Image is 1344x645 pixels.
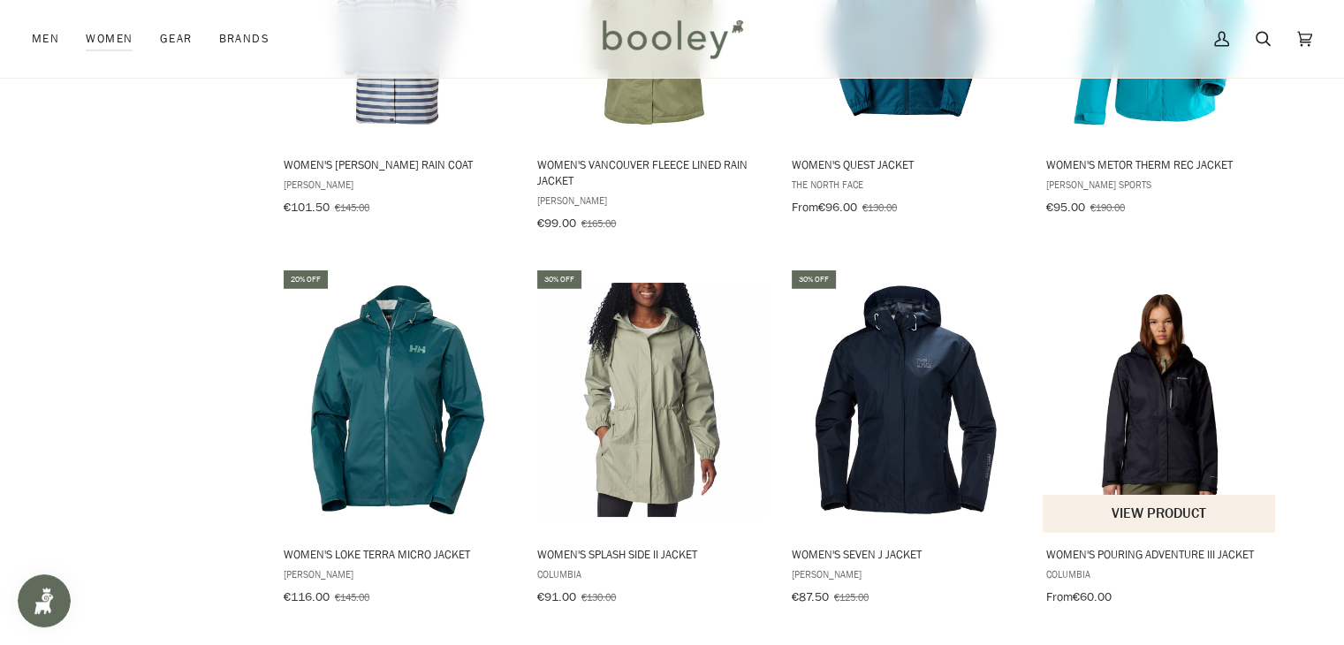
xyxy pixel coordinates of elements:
span: €87.50 [792,588,829,605]
span: €190.00 [1090,200,1124,215]
div: 20% off [284,270,328,289]
span: €91.00 [537,588,576,605]
div: 30% off [792,270,836,289]
span: Women's Splash Side II Jacket [537,546,766,562]
a: Women's Loke Terra Micro Jacket [281,268,515,611]
span: €116.00 [284,588,330,605]
div: 30% off [537,270,581,289]
span: €165.00 [581,216,616,231]
span: Gear [160,30,193,48]
span: Brands [218,30,270,48]
span: €145.00 [335,200,369,215]
span: €101.50 [284,199,330,216]
span: [PERSON_NAME] Sports [1045,177,1274,192]
span: €95.00 [1045,199,1084,216]
span: Women's Quest Jacket [792,156,1021,172]
a: Women's Seven J Jacket [789,268,1023,611]
span: €125.00 [834,589,869,604]
iframe: Button to open loyalty program pop-up [18,574,71,627]
span: €130.00 [862,200,897,215]
span: Women's [PERSON_NAME] Rain Coat [284,156,513,172]
a: Women's Pouring Adventure III Jacket [1043,268,1277,611]
span: From [792,199,818,216]
span: The North Face [792,177,1021,192]
img: Helly Hansen Women's Terra Micro Jacket Dark Creek - Booley Galway [281,283,515,517]
span: Women [86,30,133,48]
img: Columbia Women's Splash Side II Jacket - Safari Crinkle Booley Galway [535,283,769,517]
a: Women's Splash Side II Jacket [535,268,769,611]
span: Men [32,30,59,48]
span: [PERSON_NAME] [284,566,513,581]
img: Booley [595,13,749,64]
button: View product [1043,495,1275,533]
span: Women's Vancouver Fleece Lined Rain Jacket [537,156,766,188]
span: [PERSON_NAME] [537,193,766,208]
span: €145.00 [335,589,369,604]
span: Columbia [537,566,766,581]
img: Helly Hansen Women's Seven J Jacket Navy - Booley Galway [789,283,1023,517]
span: €99.00 [537,215,576,231]
span: €130.00 [581,589,616,604]
span: €60.00 [1072,588,1111,605]
span: Women's Metor Therm Rec Jacket [1045,156,1274,172]
span: [PERSON_NAME] [284,177,513,192]
span: [PERSON_NAME] [792,566,1021,581]
span: Columbia [1045,566,1274,581]
span: €96.00 [818,199,857,216]
span: Women's Seven J Jacket [792,546,1021,562]
span: From [1045,588,1072,605]
span: Women's Pouring Adventure III Jacket [1045,546,1274,562]
span: Women's Loke Terra Micro Jacket [284,546,513,562]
